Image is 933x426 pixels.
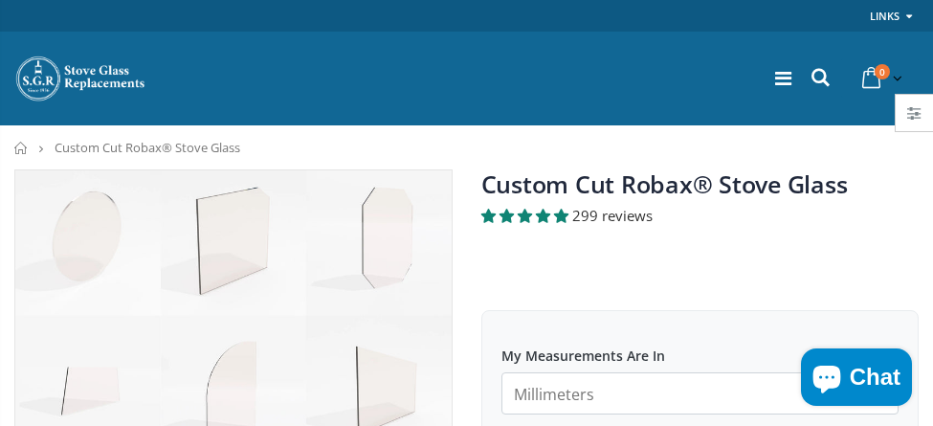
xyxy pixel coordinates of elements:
span: 0 [875,64,890,79]
label: My Measurements Are In [501,330,900,365]
span: Custom Cut Robax® Stove Glass [55,139,240,156]
span: 4.94 stars [481,206,572,225]
span: 299 reviews [572,206,653,225]
a: Home [14,142,29,154]
inbox-online-store-chat: Shopify online store chat [795,348,918,411]
a: Custom Cut Robax® Stove Glass [481,168,848,200]
img: Stove Glass Replacement [14,55,148,102]
a: Links [870,4,900,28]
a: 0 [855,59,906,97]
a: Menu [775,65,791,91]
